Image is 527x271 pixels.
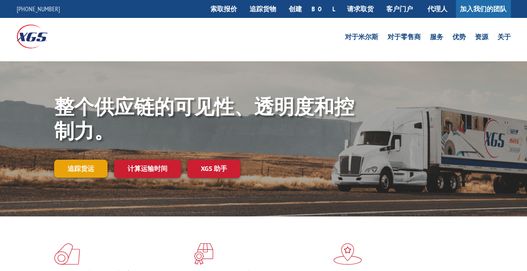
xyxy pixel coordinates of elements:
font: 对于米尔斯 [345,33,378,41]
img: xgs-icon-旗舰分销模式-红色 [333,243,362,265]
font: 对于零售商 [387,33,421,41]
a: 对于零售商 [387,34,421,43]
font: 优势 [452,33,466,41]
font: 索取报价 [210,5,237,13]
font: 客户门户 [386,5,413,13]
font: 关于 [497,33,511,41]
font: 请求取货 [347,5,374,13]
font: 追踪货物 [250,5,276,13]
a: 资源 [475,34,488,43]
a: 计算运输时间 [114,160,181,178]
a: [PHONE_NUMBER] [17,5,60,13]
a: 服务 [430,34,443,43]
a: 对于米尔斯 [345,34,378,43]
font: 创建 BOL [289,5,335,13]
a: 关于 [497,34,511,43]
font: 服务 [430,33,443,41]
img: xgs 图标聚焦于地板红色 [194,243,213,265]
font: XGS 助手 [201,164,227,173]
font: 资源 [475,33,488,41]
a: 追踪货运 [54,160,107,177]
img: xgs-icon-total-供应链智能-红色 [54,243,80,265]
font: 代理人 [427,5,447,13]
font: 整个供应链的可见性、透明度和控制力。 [54,93,354,143]
font: 加入我们的团队 [460,5,507,13]
font: 追踪货运 [67,164,94,173]
font: 计算运输时间 [127,164,167,173]
a: 优势 [452,34,466,43]
a: XGS 助手 [187,160,240,178]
